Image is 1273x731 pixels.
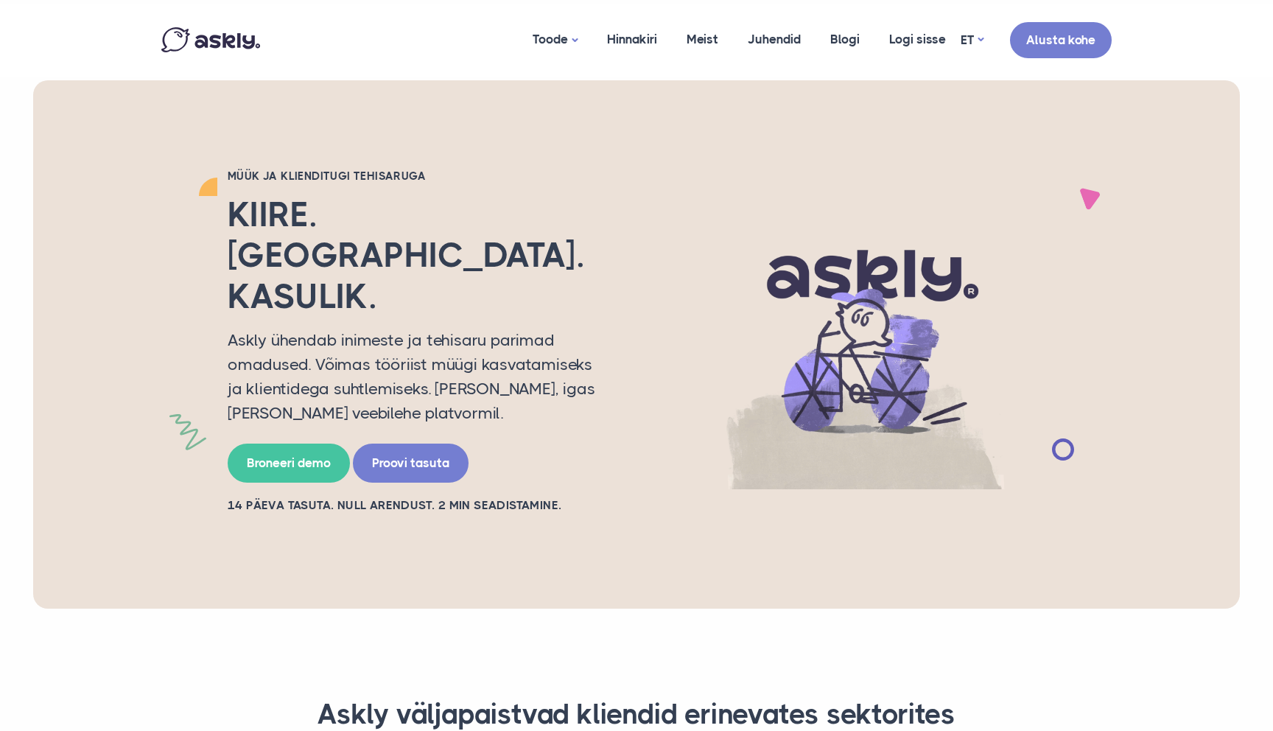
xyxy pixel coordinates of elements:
[228,169,611,183] h2: Müük ja klienditugi tehisaruga
[228,195,611,317] h2: Kiire. [GEOGRAPHIC_DATA]. Kasulik.
[592,4,672,75] a: Hinnakiri
[228,444,350,483] a: Broneeri demo
[228,328,611,425] p: Askly ühendab inimeste ja tehisaru parimad omadused. Võimas tööriist müügi kasvatamiseks ja klien...
[161,27,260,52] img: Askly
[353,444,469,483] a: Proovi tasuta
[1010,22,1112,58] a: Alusta kohe
[733,4,816,75] a: Juhendid
[961,29,983,51] a: ET
[518,4,592,77] a: Toode
[633,200,1097,490] img: AI multilingual chat
[816,4,874,75] a: Blogi
[228,497,611,514] h2: 14 PÄEVA TASUTA. NULL ARENDUST. 2 MIN SEADISTAMINE.
[874,4,961,75] a: Logi sisse
[672,4,733,75] a: Meist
